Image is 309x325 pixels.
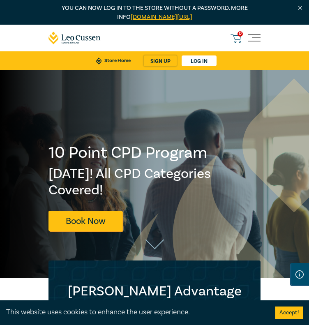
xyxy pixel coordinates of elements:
p: You can now log in to the store without a password. More info [48,4,261,22]
button: Accept cookies [275,307,303,319]
a: Log in [182,55,217,66]
a: sign up [144,55,177,66]
button: Toggle navigation [248,32,261,44]
a: Store Home [90,56,137,66]
a: [DOMAIN_NAME][URL] [131,13,192,21]
img: Close [297,5,304,12]
h2: [PERSON_NAME] Advantage [65,283,244,300]
span: 0 [238,31,243,37]
h2: [DATE]! All CPD Categories Covered! [48,166,261,198]
h1: 10 Point CPD Program [48,144,261,161]
img: Information Icon [295,270,304,279]
a: Book Now [48,211,122,231]
div: This website uses cookies to enhance the user experience. [6,307,263,318]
